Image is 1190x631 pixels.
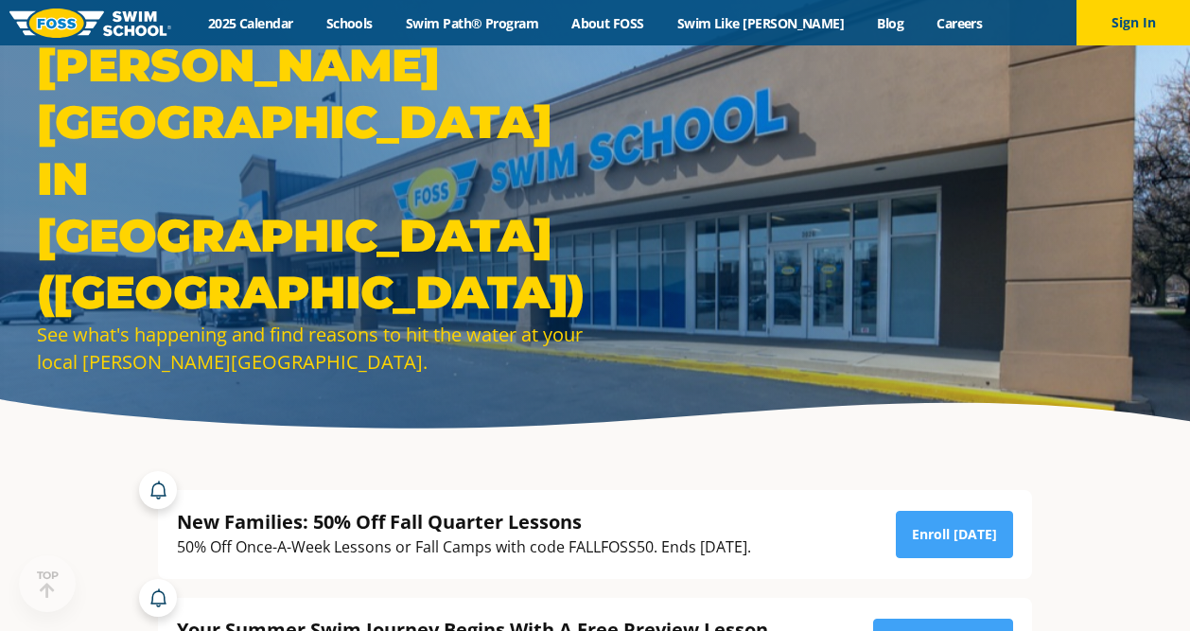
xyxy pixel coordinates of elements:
[191,14,309,32] a: 2025 Calendar
[37,37,586,321] h1: [PERSON_NAME][GEOGRAPHIC_DATA] in [GEOGRAPHIC_DATA] ([GEOGRAPHIC_DATA])
[177,535,751,560] div: 50% Off Once-A-Week Lessons or Fall Camps with code FALLFOSS50. Ends [DATE].
[309,14,389,32] a: Schools
[896,511,1013,558] a: Enroll [DATE]
[177,509,751,535] div: New Families: 50% Off Fall Quarter Lessons
[389,14,554,32] a: Swim Path® Program
[920,14,999,32] a: Careers
[37,570,59,599] div: TOP
[9,9,171,38] img: FOSS Swim School Logo
[555,14,661,32] a: About FOSS
[660,14,861,32] a: Swim Like [PERSON_NAME]
[37,321,586,376] div: See what's happening and find reasons to hit the water at your local [PERSON_NAME][GEOGRAPHIC_DATA].
[861,14,920,32] a: Blog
